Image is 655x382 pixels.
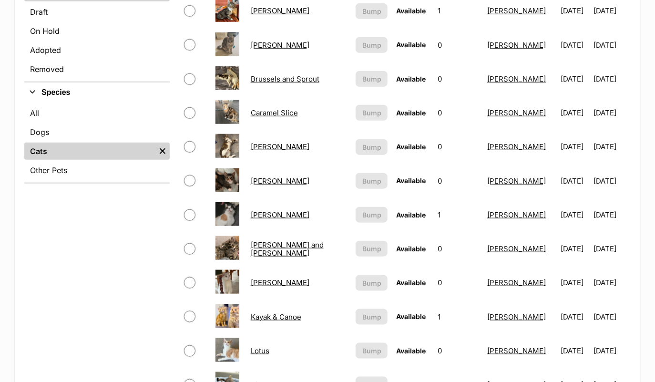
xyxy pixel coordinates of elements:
[487,108,546,117] a: [PERSON_NAME]
[396,347,426,355] span: Available
[557,62,593,95] td: [DATE]
[251,210,309,219] a: [PERSON_NAME]
[24,86,170,99] button: Species
[487,142,546,151] a: [PERSON_NAME]
[487,244,546,253] a: [PERSON_NAME]
[251,312,301,321] a: Kayak & Canoe
[251,74,319,83] a: Brussels and Sprout
[594,334,630,367] td: [DATE]
[594,198,630,231] td: [DATE]
[362,142,381,152] span: Bump
[356,105,388,121] button: Bump
[362,346,381,356] span: Bump
[434,334,483,367] td: 0
[362,278,381,288] span: Bump
[594,130,630,163] td: [DATE]
[557,232,593,265] td: [DATE]
[557,266,593,299] td: [DATE]
[557,29,593,62] td: [DATE]
[434,266,483,299] td: 0
[362,40,381,50] span: Bump
[487,312,546,321] a: [PERSON_NAME]
[434,29,483,62] td: 0
[251,240,324,258] a: [PERSON_NAME] and [PERSON_NAME]
[24,124,170,141] a: Dogs
[362,244,381,254] span: Bump
[434,62,483,95] td: 0
[24,162,170,179] a: Other Pets
[356,309,388,325] button: Bump
[362,74,381,84] span: Bump
[251,6,309,15] a: [PERSON_NAME]
[356,343,388,359] button: Bump
[155,143,170,160] a: Remove filter
[557,198,593,231] td: [DATE]
[356,241,388,257] button: Bump
[24,41,170,59] a: Adopted
[396,211,426,219] span: Available
[557,130,593,163] td: [DATE]
[594,266,630,299] td: [DATE]
[24,103,170,183] div: Species
[362,210,381,220] span: Bump
[356,37,388,53] button: Bump
[251,142,309,151] a: [PERSON_NAME]
[487,278,546,287] a: [PERSON_NAME]
[251,176,309,186] a: [PERSON_NAME]
[24,143,155,160] a: Cats
[557,96,593,129] td: [DATE]
[487,346,546,355] a: [PERSON_NAME]
[24,61,170,78] a: Removed
[557,300,593,333] td: [DATE]
[434,198,483,231] td: 1
[251,41,309,50] a: [PERSON_NAME]
[487,41,546,50] a: [PERSON_NAME]
[396,75,426,83] span: Available
[396,279,426,287] span: Available
[396,41,426,49] span: Available
[594,96,630,129] td: [DATE]
[251,108,298,117] a: Caramel Slice
[356,3,388,19] button: Bump
[396,143,426,151] span: Available
[487,6,546,15] a: [PERSON_NAME]
[356,275,388,291] button: Bump
[24,104,170,122] a: All
[362,176,381,186] span: Bump
[557,165,593,197] td: [DATE]
[396,7,426,15] span: Available
[557,334,593,367] td: [DATE]
[594,300,630,333] td: [DATE]
[396,245,426,253] span: Available
[594,29,630,62] td: [DATE]
[487,176,546,186] a: [PERSON_NAME]
[396,109,426,117] span: Available
[24,22,170,40] a: On Hold
[434,232,483,265] td: 0
[594,62,630,95] td: [DATE]
[594,165,630,197] td: [DATE]
[362,312,381,322] span: Bump
[396,176,426,185] span: Available
[434,130,483,163] td: 0
[24,3,170,21] a: Draft
[251,346,269,355] a: Lotus
[487,210,546,219] a: [PERSON_NAME]
[434,165,483,197] td: 0
[362,108,381,118] span: Bump
[356,207,388,223] button: Bump
[356,173,388,189] button: Bump
[487,74,546,83] a: [PERSON_NAME]
[251,278,309,287] a: [PERSON_NAME]
[396,312,426,320] span: Available
[356,139,388,155] button: Bump
[362,6,381,16] span: Bump
[434,96,483,129] td: 0
[434,300,483,333] td: 1
[356,71,388,87] button: Bump
[594,232,630,265] td: [DATE]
